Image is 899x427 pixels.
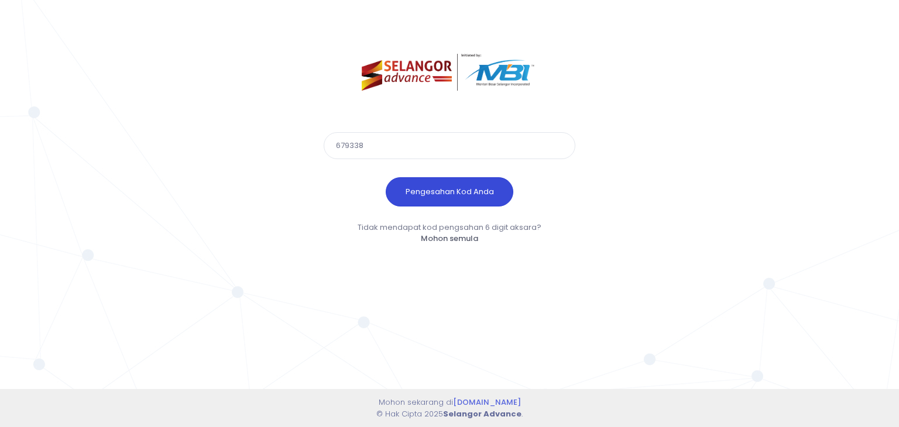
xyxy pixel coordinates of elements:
input: Kod pengesahan 6 digit aksara [324,132,575,159]
a: [DOMAIN_NAME] [453,397,521,408]
a: Mohon semula [421,233,478,244]
button: Pengesahan Kod Anda [386,177,513,206]
img: selangor-advance.png [362,54,538,91]
strong: Selangor Advance [443,408,521,419]
span: Tidak mendapat kod pengsahan 6 digit aksara? [358,222,541,233]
